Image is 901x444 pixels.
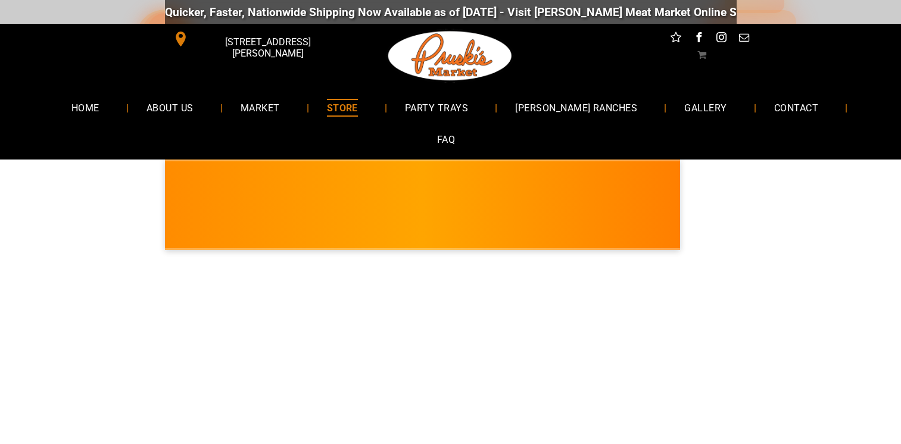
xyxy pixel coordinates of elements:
a: facebook [691,30,706,48]
div: Quicker, Faster, Nationwide Shipping Now Available as of [DATE] - Visit [PERSON_NAME] Meat Market... [160,5,881,19]
a: instagram [713,30,729,48]
a: ABOUT US [129,92,211,123]
a: PARTY TRAYS [387,92,486,123]
a: email [736,30,752,48]
a: MARKET [223,92,298,123]
a: HOME [54,92,117,123]
span: [STREET_ADDRESS][PERSON_NAME] [191,30,344,65]
a: CONTACT [756,92,836,123]
a: [STREET_ADDRESS][PERSON_NAME] [165,30,347,48]
img: Pruski-s+Market+HQ+Logo2-1920w.png [386,24,515,88]
a: [PERSON_NAME] RANCHES [497,92,655,123]
a: FAQ [419,124,473,155]
a: STORE [309,92,376,123]
a: GALLERY [666,92,744,123]
a: Social network [668,30,684,48]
